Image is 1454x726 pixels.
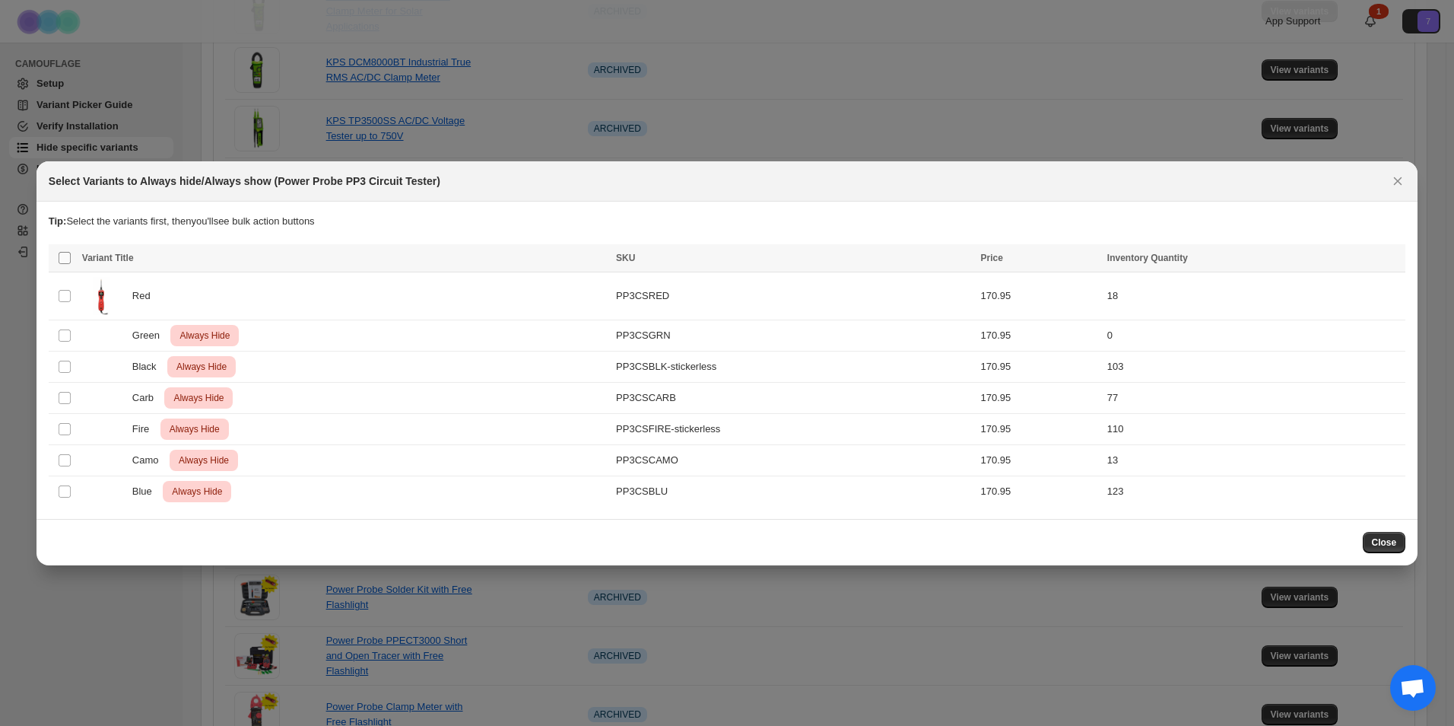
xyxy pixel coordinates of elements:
[1103,272,1405,320] td: 18
[132,288,159,304] span: Red
[49,214,1405,229] p: Select the variants first, then you'll see bulk action buttons
[976,476,1103,507] td: 170.95
[1103,351,1405,382] td: 103
[1103,382,1405,413] td: 77
[1107,253,1188,263] span: Inventory Quantity
[49,215,67,227] strong: Tip:
[170,389,227,407] span: Always Hide
[82,277,120,315] img: PP3CSRED-1.jpg
[176,451,232,470] span: Always Hide
[49,174,440,189] h2: Select Variants to Always hide/Always show (Power Probe PP3 Circuit Tester)
[1103,413,1405,444] td: 110
[976,351,1103,382] td: 170.95
[1103,476,1405,507] td: 123
[1390,665,1436,711] div: Open chat
[132,390,162,406] span: Carb
[82,253,134,263] span: Variant Title
[611,382,976,413] td: PP3CSCARB
[611,351,976,382] td: PP3CSBLK-stickerless
[976,272,1103,320] td: 170.95
[1387,170,1408,192] button: Close
[611,413,976,444] td: PP3CSFIRE-stickerless
[1372,537,1397,549] span: Close
[976,382,1103,413] td: 170.95
[616,253,635,263] span: SKU
[1103,444,1405,476] td: 13
[173,358,230,376] span: Always Hide
[169,482,225,501] span: Always Hide
[132,484,160,499] span: Blue
[167,420,223,438] span: Always Hide
[1363,532,1406,553] button: Close
[611,272,976,320] td: PP3CSRED
[132,453,167,468] span: Camo
[611,444,976,476] td: PP3CSCAMO
[132,328,168,343] span: Green
[611,320,976,351] td: PP3CSGRN
[976,413,1103,444] td: 170.95
[611,476,976,507] td: PP3CSBLU
[176,326,233,345] span: Always Hide
[976,444,1103,476] td: 170.95
[981,253,1003,263] span: Price
[132,359,165,374] span: Black
[132,422,157,437] span: Fire
[1103,320,1405,351] td: 0
[976,320,1103,351] td: 170.95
